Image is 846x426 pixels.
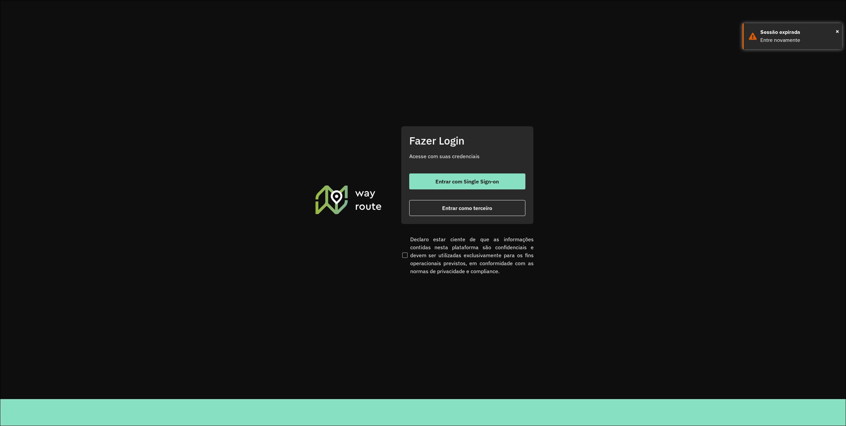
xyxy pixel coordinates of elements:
button: button [409,200,525,216]
span: × [836,26,839,36]
button: Close [836,26,839,36]
span: Entrar com Single Sign-on [435,179,499,184]
span: Entrar como terceiro [442,205,492,211]
button: button [409,173,525,189]
div: Entre novamente [760,36,837,44]
img: Roteirizador AmbevTech [314,184,383,215]
div: Sessão expirada [760,28,837,36]
p: Acesse com suas credenciais [409,152,525,160]
h2: Fazer Login [409,134,525,147]
label: Declaro estar ciente de que as informações contidas nesta plataforma são confidenciais e devem se... [401,235,534,275]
